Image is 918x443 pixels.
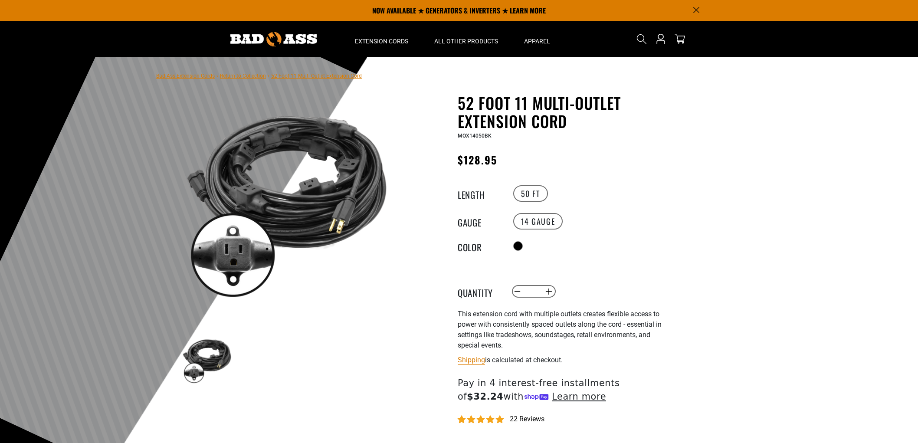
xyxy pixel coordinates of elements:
[458,240,501,252] legend: Color
[458,354,670,366] div: is calculated at checkout.
[635,32,649,46] summary: Search
[342,21,421,57] summary: Extension Cords
[421,21,511,57] summary: All Other Products
[510,415,544,423] span: 22 reviews
[458,310,662,349] span: This extension cord with multiple outlets creates flexible access to power with consistently spac...
[268,73,269,79] span: ›
[513,185,548,202] label: 50 FT
[434,37,498,45] span: All Other Products
[216,73,218,79] span: ›
[458,356,485,364] a: Shipping
[458,188,501,199] legend: Length
[271,73,362,79] span: 52 Foot 11 Multi-Outlet Extension Cord
[524,37,550,45] span: Apparel
[511,21,563,57] summary: Apparel
[513,213,563,230] label: 14 Gauge
[458,94,670,130] h1: 52 Foot 11 Multi-Outlet Extension Cord
[156,73,215,79] a: Bad Ass Extension Cords
[458,286,501,297] label: Quantity
[458,152,498,167] span: $128.95
[458,216,501,227] legend: Gauge
[230,32,317,46] img: Bad Ass Extension Cords
[220,73,266,79] a: Return to Collection
[458,416,505,424] span: 4.95 stars
[458,133,492,139] span: MOX14050BK
[182,335,232,385] img: black
[156,70,362,81] nav: breadcrumbs
[182,95,391,305] img: black
[355,37,408,45] span: Extension Cords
